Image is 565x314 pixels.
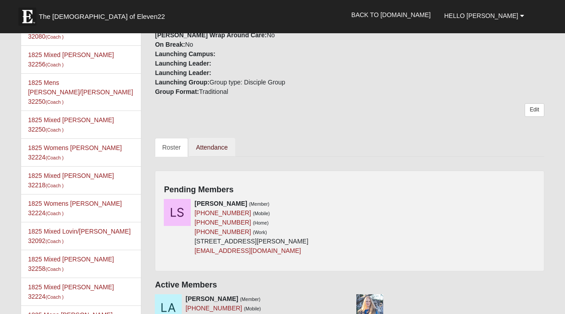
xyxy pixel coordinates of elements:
small: (Member) [240,296,261,302]
a: 1825 Mens [PERSON_NAME]/[PERSON_NAME] 32250(Coach ) [28,79,133,105]
strong: Group Format: [155,88,199,95]
small: (Mobile) [253,211,270,216]
strong: On Break: [155,41,185,48]
small: (Coach ) [45,183,63,188]
small: (Coach ) [45,99,63,105]
small: (Home) [253,220,268,226]
a: 1825 Mixed [PERSON_NAME] 32224(Coach ) [28,283,114,300]
strong: [PERSON_NAME] [194,200,247,207]
a: 1825 Mixed [PERSON_NAME] 32218(Coach ) [28,172,114,189]
strong: [PERSON_NAME] [185,295,238,302]
a: [EMAIL_ADDRESS][DOMAIN_NAME] [194,247,301,254]
strong: Launching Campus: [155,50,215,57]
h4: Active Members [155,280,544,290]
div: [STREET_ADDRESS][PERSON_NAME] [194,199,308,256]
a: Roster [155,138,188,157]
strong: [PERSON_NAME] Wrap Around Care: [155,31,267,39]
small: (Member) [249,201,270,207]
a: Back to [DOMAIN_NAME] [345,4,438,26]
small: (Coach ) [45,34,63,40]
span: The [DEMOGRAPHIC_DATA] of Eleven22 [39,12,165,21]
a: Hello [PERSON_NAME] [438,4,531,27]
a: 1825 Womens [PERSON_NAME] 32224(Coach ) [28,144,122,161]
small: (Coach ) [45,266,63,272]
h4: Pending Members [164,185,535,195]
a: 1825 Mixed [PERSON_NAME] 32256(Coach ) [28,51,114,68]
strong: Launching Leader: [155,60,211,67]
a: Edit [525,103,544,116]
small: (Coach ) [45,62,63,67]
small: (Coach ) [45,294,63,300]
a: 1825 Womens [PERSON_NAME] 32224(Coach ) [28,200,122,217]
small: (Work) [253,230,267,235]
a: Attendance [189,138,235,157]
small: (Coach ) [45,127,63,133]
a: The [DEMOGRAPHIC_DATA] of Eleven22 [14,3,193,26]
a: 1825 Mixed Lovin/[PERSON_NAME] 32092(Coach ) [28,228,131,244]
small: (Coach ) [45,155,63,160]
strong: Launching Leader: [155,69,211,76]
strong: Launching Group: [155,79,209,86]
small: (Coach ) [45,211,63,216]
span: Hello [PERSON_NAME] [444,12,518,19]
a: 1825 Mixed [PERSON_NAME] 32250(Coach ) [28,116,114,133]
a: [PHONE_NUMBER] [194,219,251,226]
img: Eleven22 logo [18,8,36,26]
a: 1825 Mixed [PERSON_NAME] 32258(Coach ) [28,256,114,272]
a: [PHONE_NUMBER] [194,209,251,217]
small: (Coach ) [45,239,63,244]
a: [PHONE_NUMBER] [194,228,251,235]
